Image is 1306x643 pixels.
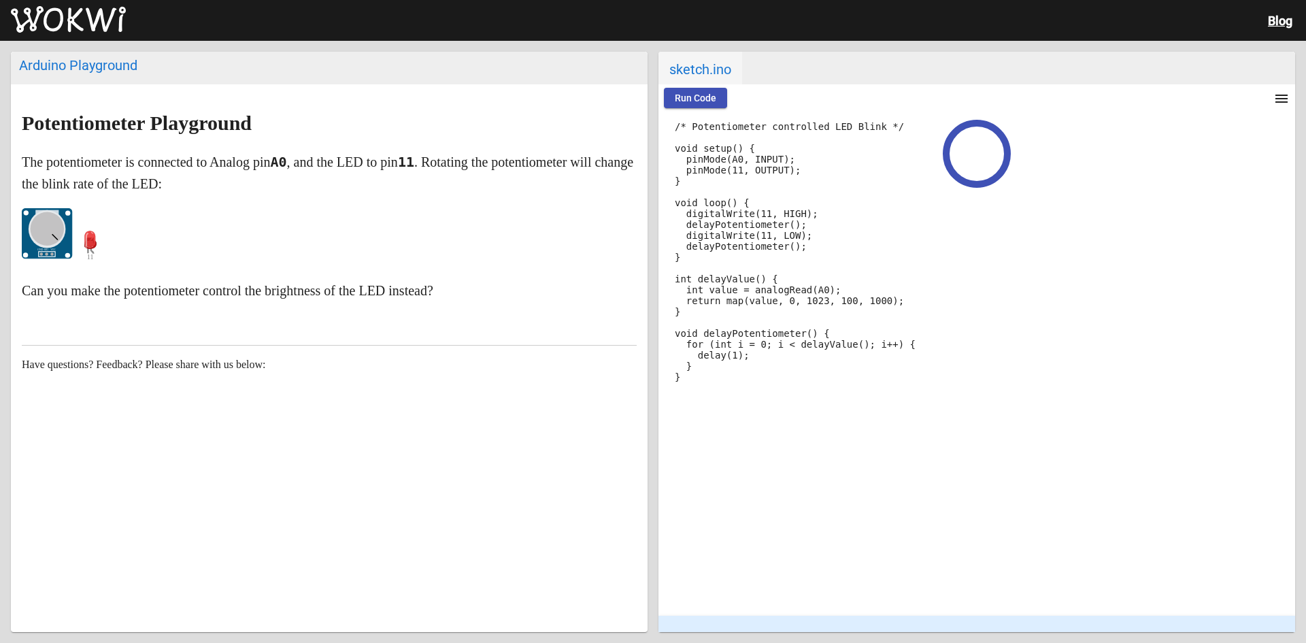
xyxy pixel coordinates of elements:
button: Run Code [664,88,727,108]
img: Wokwi [11,6,126,33]
p: The potentiometer is connected to Analog pin , and the LED to pin . Rotating the potentiometer wi... [22,151,637,195]
div: Arduino Playground [19,57,639,73]
mat-icon: menu [1273,90,1290,107]
span: Run Code [675,93,716,103]
code: /* Potentiometer controlled LED Blink */ void setup() { pinMode(A0, INPUT); pinMode(11, OUTPUT); ... [675,121,916,382]
span: sketch.ino [658,52,742,84]
code: A0 [270,154,286,170]
span: Have questions? Feedback? Please share with us below: [22,359,266,370]
code: 11 [398,154,414,170]
a: Blog [1268,14,1292,28]
h1: Potentiometer Playground [22,112,637,134]
p: Can you make the potentiometer control the brightness of the LED instead? [22,280,637,301]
